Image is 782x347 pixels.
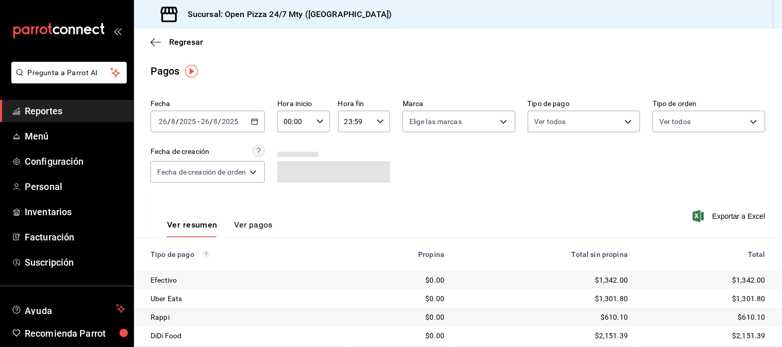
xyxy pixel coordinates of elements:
div: $0.00 [353,312,444,322]
div: Propina [353,250,444,258]
span: Ver todos [535,116,566,127]
span: Reportes [25,104,125,118]
span: Menú [25,129,125,143]
input: ---- [179,117,196,126]
span: Recomienda Parrot [25,326,125,340]
a: Pregunta a Parrot AI [7,75,127,85]
div: Efectivo [151,275,337,285]
label: Hora inicio [277,100,329,108]
span: Suscripción [25,255,125,269]
span: Elige las marcas [409,116,462,127]
label: Marca [403,100,515,108]
div: Uber Eats [151,293,337,304]
input: -- [158,117,168,126]
input: ---- [222,117,239,126]
h3: Sucursal: Open Pizza 24/7 Mty ([GEOGRAPHIC_DATA]) [179,8,392,21]
span: Configuración [25,154,125,168]
div: Pagos [151,63,180,79]
button: Pregunta a Parrot AI [11,62,127,83]
div: Fecha de creación [151,146,209,157]
button: Exportar a Excel [695,210,766,222]
div: $610.10 [644,312,766,322]
span: - [197,117,199,126]
div: $610.10 [461,312,628,322]
div: $0.00 [353,331,444,341]
span: / [176,117,179,126]
div: Total sin propina [461,250,628,258]
button: Regresar [151,37,203,47]
button: Ver pagos [234,220,273,237]
span: Inventarios [25,205,125,219]
span: Personal [25,180,125,194]
div: $1,342.00 [644,275,766,285]
label: Hora fin [338,100,390,108]
span: Ver todos [659,116,691,127]
img: Tooltip marker [185,65,198,78]
div: $1,301.80 [461,293,628,304]
div: Rappi [151,312,337,322]
div: $0.00 [353,293,444,304]
div: $2,151.39 [644,331,766,341]
span: Regresar [169,37,203,47]
span: / [168,117,171,126]
label: Tipo de orden [653,100,766,108]
div: $1,342.00 [461,275,628,285]
div: Total [644,250,766,258]
span: / [210,117,213,126]
label: Fecha [151,100,265,108]
div: $0.00 [353,275,444,285]
div: $2,151.39 [461,331,628,341]
div: Tipo de pago [151,250,337,258]
span: Pregunta a Parrot AI [28,67,111,78]
button: open_drawer_menu [113,27,122,35]
input: -- [171,117,176,126]
input: -- [213,117,219,126]
div: DiDi Food [151,331,337,341]
span: Facturación [25,230,125,244]
input: -- [201,117,210,126]
span: Fecha de creación de orden [157,167,246,177]
div: $1,301.80 [644,293,766,304]
span: / [219,117,222,126]
button: Ver resumen [167,220,218,237]
svg: Los pagos realizados con Pay y otras terminales son montos brutos. [203,251,210,258]
label: Tipo de pago [528,100,641,108]
span: Ayuda [25,303,112,315]
div: navigation tabs [167,220,273,237]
